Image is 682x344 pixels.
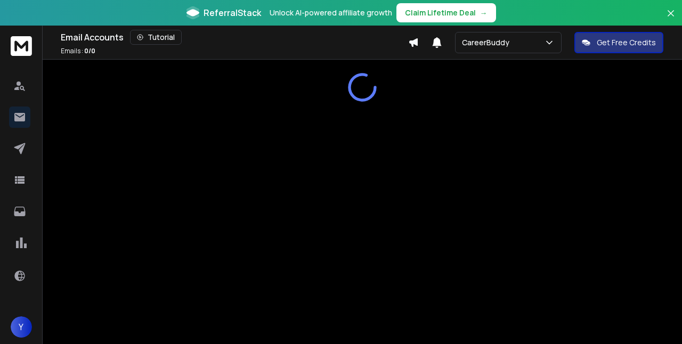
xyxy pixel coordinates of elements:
p: CareerBuddy [462,37,514,48]
button: Y [11,316,32,338]
span: → [480,7,488,18]
p: Emails : [61,47,95,55]
span: ReferralStack [204,6,261,19]
button: Claim Lifetime Deal→ [396,3,496,22]
button: Tutorial [130,30,182,45]
span: 0 / 0 [84,46,95,55]
button: Close banner [664,6,678,32]
p: Unlock AI-powered affiliate growth [270,7,392,18]
div: Email Accounts [61,30,408,45]
button: Get Free Credits [574,32,663,53]
p: Get Free Credits [597,37,656,48]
